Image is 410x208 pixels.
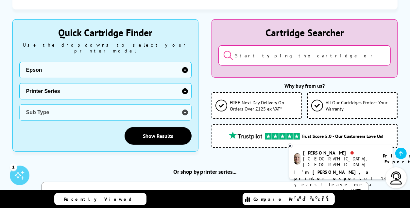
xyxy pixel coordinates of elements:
input: Start typing the cartridge or printer's name... [218,45,391,66]
img: trustpilot rating [226,131,265,140]
b: I'm [PERSON_NAME], a printer expert [294,169,370,181]
span: Trust Score 5.0 - Our Customers Love Us! [301,133,383,139]
div: Epson B Series Ink Cartridges [172,189,238,195]
img: ashley-livechat.png [294,153,300,165]
div: Why buy from us? [212,82,398,89]
a: Show Results [125,127,192,145]
p: of 14 years! Leave me a message and I'll respond ASAP [294,169,388,200]
a: Recently Viewed [54,193,146,205]
span: All Our Cartridges Protect Your Warranty [326,99,394,112]
img: trustpilot rating [265,133,300,140]
h2: Or shop by printer series... [12,168,398,175]
div: [PERSON_NAME] [303,150,375,156]
div: Quick Cartridge Finder [19,26,192,39]
div: Cartridge Searcher [218,26,391,39]
span: Recently Viewed [64,196,138,202]
a: Compare Products [243,193,335,205]
div: [GEOGRAPHIC_DATA], [GEOGRAPHIC_DATA] [303,156,375,168]
div: 1 [10,163,17,171]
div: Use the drop-downs to select your printer model [19,42,192,54]
img: user-headset-light.svg [390,171,403,185]
span: FREE Next Day Delivery On Orders Over £125 ex VAT* [230,99,298,112]
span: Compare Products [253,196,333,202]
